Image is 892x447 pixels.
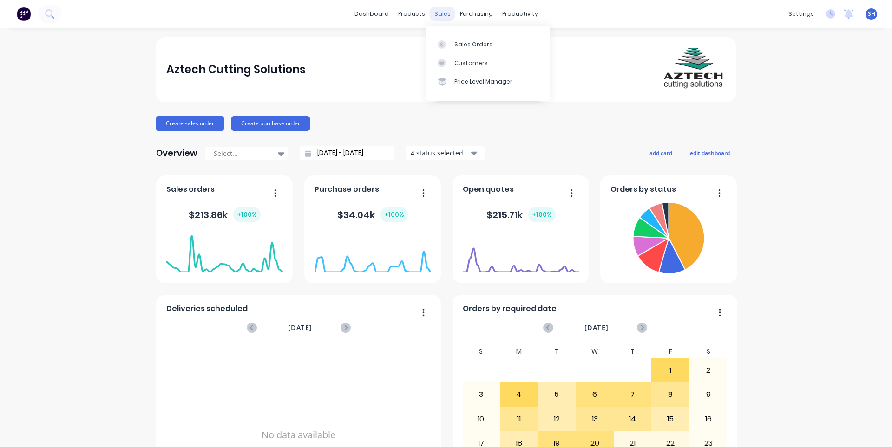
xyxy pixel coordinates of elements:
[156,144,197,162] div: Overview
[868,10,875,18] span: SH
[426,72,550,91] a: Price Level Manager
[614,383,651,406] div: 7
[394,7,430,21] div: products
[498,7,543,21] div: productivity
[689,345,728,358] div: S
[643,147,678,159] button: add card
[411,148,469,158] div: 4 status selected
[576,408,613,431] div: 13
[538,345,576,358] div: T
[454,40,492,49] div: Sales Orders
[584,323,609,333] span: [DATE]
[350,7,394,21] a: dashboard
[455,7,498,21] div: purchasing
[528,207,556,222] div: + 100 %
[614,408,651,431] div: 14
[486,207,556,222] div: $ 215.71k
[652,359,689,382] div: 1
[684,147,736,159] button: edit dashboard
[462,345,500,358] div: S
[189,207,261,222] div: $ 213.86k
[166,184,215,195] span: Sales orders
[652,408,689,431] div: 15
[426,35,550,53] a: Sales Orders
[614,345,652,358] div: T
[652,383,689,406] div: 8
[538,383,576,406] div: 5
[233,207,261,222] div: + 100 %
[426,54,550,72] a: Customers
[690,359,727,382] div: 2
[406,146,485,160] button: 4 status selected
[463,408,500,431] div: 10
[690,383,727,406] div: 9
[454,78,512,86] div: Price Level Manager
[17,7,31,21] img: Factory
[430,7,455,21] div: sales
[463,303,557,314] span: Orders by required date
[288,323,312,333] span: [DATE]
[500,345,538,358] div: M
[576,383,613,406] div: 6
[500,383,538,406] div: 4
[166,60,306,79] div: Aztech Cutting Solutions
[690,408,727,431] div: 16
[463,383,500,406] div: 3
[337,207,408,222] div: $ 34.04k
[661,37,726,102] img: Aztech Cutting Solutions
[156,116,224,131] button: Create sales order
[651,345,689,358] div: F
[610,184,676,195] span: Orders by status
[380,207,408,222] div: + 100 %
[500,408,538,431] div: 11
[784,7,819,21] div: settings
[538,408,576,431] div: 12
[231,116,310,131] button: Create purchase order
[463,184,514,195] span: Open quotes
[454,59,488,67] div: Customers
[576,345,614,358] div: W
[315,184,379,195] span: Purchase orders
